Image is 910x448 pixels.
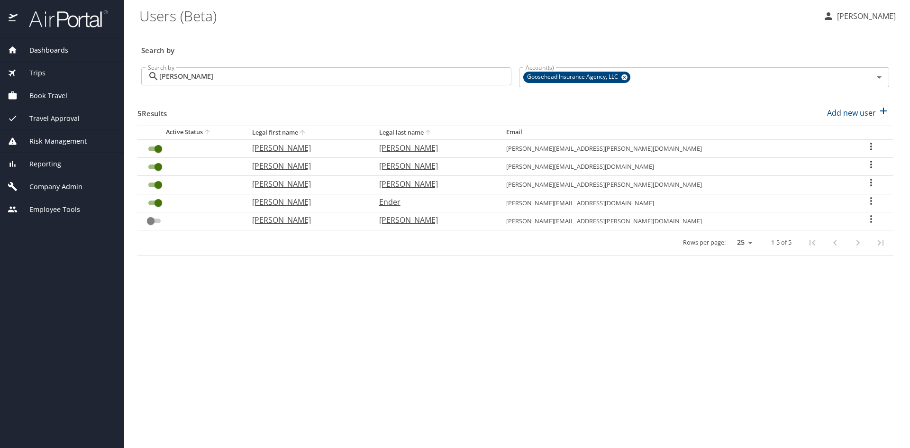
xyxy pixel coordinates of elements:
[245,126,372,139] th: Legal first name
[499,176,850,194] td: [PERSON_NAME][EMAIL_ADDRESS][PERSON_NAME][DOMAIN_NAME]
[827,107,876,119] p: Add new user
[819,8,900,25] button: [PERSON_NAME]
[823,102,893,123] button: Add new user
[137,126,245,139] th: Active Status
[523,72,630,83] div: Goosehead Insurance Agency, LLC
[499,212,850,230] td: [PERSON_NAME][EMAIL_ADDRESS][PERSON_NAME][DOMAIN_NAME]
[141,39,889,56] h3: Search by
[379,142,487,154] p: [PERSON_NAME]
[379,196,487,208] p: Ender
[18,182,82,192] span: Company Admin
[252,142,360,154] p: [PERSON_NAME]
[18,9,108,28] img: airportal-logo.png
[499,126,850,139] th: Email
[18,136,87,146] span: Risk Management
[499,158,850,176] td: [PERSON_NAME][EMAIL_ADDRESS][DOMAIN_NAME]
[771,239,792,246] p: 1-5 of 5
[379,178,487,190] p: [PERSON_NAME]
[379,214,487,226] p: [PERSON_NAME]
[9,9,18,28] img: icon-airportal.png
[18,204,80,215] span: Employee Tools
[18,68,45,78] span: Trips
[159,67,511,85] input: Search by name or email
[379,160,487,172] p: [PERSON_NAME]
[834,10,896,22] p: [PERSON_NAME]
[18,45,68,55] span: Dashboards
[18,159,61,169] span: Reporting
[139,1,815,30] h1: Users (Beta)
[683,239,726,246] p: Rows per page:
[729,236,756,250] select: rows per page
[203,128,212,137] button: sort
[424,128,433,137] button: sort
[372,126,499,139] th: Legal last name
[252,196,360,208] p: [PERSON_NAME]
[298,128,308,137] button: sort
[523,72,624,82] span: Goosehead Insurance Agency, LLC
[252,214,360,226] p: [PERSON_NAME]
[18,91,67,101] span: Book Travel
[252,178,360,190] p: [PERSON_NAME]
[499,194,850,212] td: [PERSON_NAME][EMAIL_ADDRESS][DOMAIN_NAME]
[252,160,360,172] p: [PERSON_NAME]
[137,102,167,119] h3: 5 Results
[137,126,893,256] table: User Search Table
[18,113,80,124] span: Travel Approval
[873,71,886,84] button: Open
[499,139,850,157] td: [PERSON_NAME][EMAIL_ADDRESS][PERSON_NAME][DOMAIN_NAME]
